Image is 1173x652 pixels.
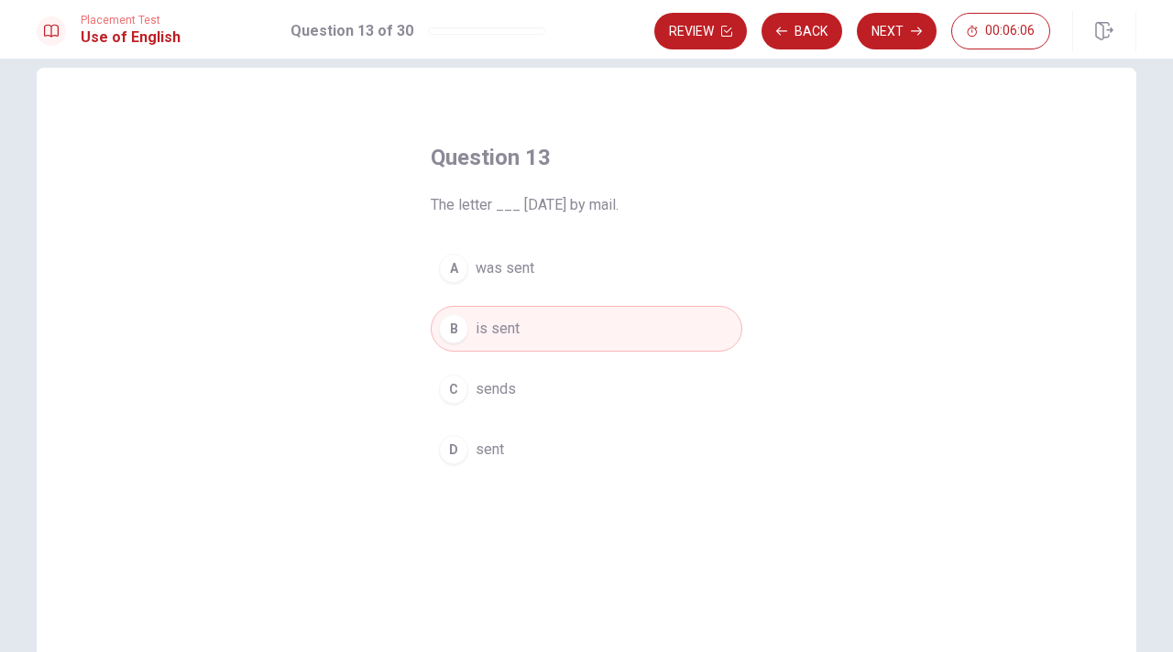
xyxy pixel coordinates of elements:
button: Dsent [431,427,742,473]
button: Bis sent [431,306,742,352]
button: Awas sent [431,245,742,291]
span: The letter ___ [DATE] by mail. [431,194,742,216]
h1: Use of English [81,27,181,49]
button: Review [654,13,747,49]
span: Placement Test [81,14,181,27]
button: Csends [431,366,742,412]
div: D [439,435,468,464]
span: is sent [476,318,520,340]
h4: Question 13 [431,143,742,172]
h1: Question 13 of 30 [291,20,413,42]
button: Back [762,13,842,49]
button: 00:06:06 [951,13,1050,49]
span: sends [476,378,516,400]
span: was sent [476,257,534,279]
div: A [439,254,468,283]
span: 00:06:06 [985,24,1035,38]
button: Next [857,13,937,49]
div: C [439,375,468,404]
span: sent [476,439,504,461]
div: B [439,314,468,343]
